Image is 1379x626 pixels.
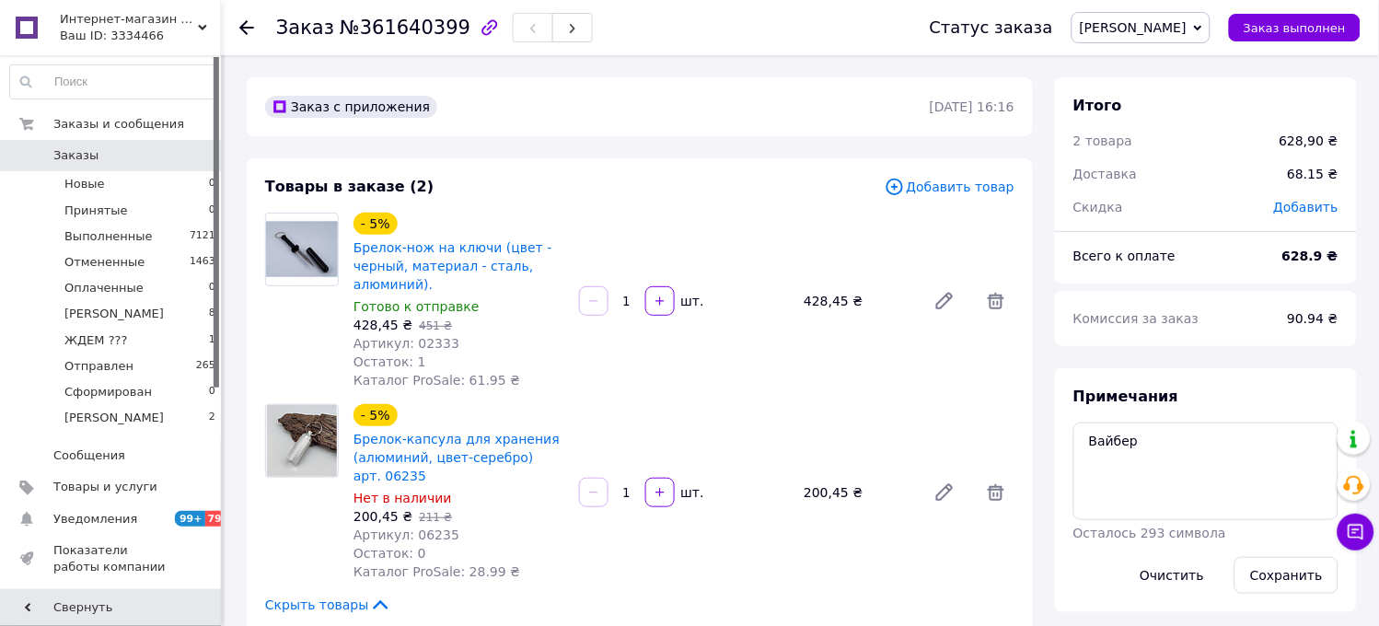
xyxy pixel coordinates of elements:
[930,99,1014,114] time: [DATE] 16:16
[267,405,337,477] img: Брелок-капсула для хранения (алюминий, цвет-серебро) арт. 06235
[175,511,205,527] span: 99+
[419,319,452,332] span: 451 ₴
[209,306,215,322] span: 8
[1244,21,1346,35] span: Заказ выполнен
[1080,20,1187,35] span: [PERSON_NAME]
[353,491,452,505] span: Нет в наличии
[64,254,145,271] span: Отмененные
[1274,200,1338,214] span: Добавить
[353,564,520,579] span: Каталог ProSale: 28.99 ₴
[64,176,105,192] span: Новые
[353,336,459,351] span: Артикул: 02333
[60,11,198,28] span: Интернет-магазин "Magnit"
[930,18,1053,37] div: Статус заказа
[677,483,706,502] div: шт.
[209,280,215,296] span: 0
[64,280,144,296] span: Оплаченные
[276,17,334,39] span: Заказ
[265,596,391,614] span: Скрыть товары
[353,527,459,542] span: Артикул: 06235
[239,18,254,37] div: Вернуться назад
[53,116,184,133] span: Заказы и сообщения
[340,17,470,39] span: №361640399
[209,176,215,192] span: 0
[1073,97,1122,114] span: Итого
[205,511,226,527] span: 79
[64,410,164,426] span: [PERSON_NAME]
[53,511,137,527] span: Уведомления
[196,358,215,375] span: 265
[64,332,127,349] span: ЖДЕМ ???
[1277,154,1350,194] div: 68.15 ₴
[1073,526,1226,540] span: Осталось 293 символа
[265,178,434,195] span: Товары в заказе (2)
[353,354,426,369] span: Остаток: 1
[1073,388,1178,405] span: Примечания
[64,358,133,375] span: Отправлен
[353,404,398,426] div: - 5%
[209,203,215,219] span: 0
[1073,423,1338,520] textarea: Вайбер
[353,299,480,314] span: Готово к отправке
[10,65,216,99] input: Поиск
[190,228,215,245] span: 7121
[926,283,963,319] a: Редактировать
[926,474,963,511] a: Редактировать
[1125,557,1221,594] button: Очистить
[265,96,437,118] div: Заказ с приложения
[64,228,153,245] span: Выполненные
[796,288,919,314] div: 428,45 ₴
[677,292,706,310] div: шт.
[64,306,164,322] span: [PERSON_NAME]
[353,318,412,332] span: 428,45 ₴
[1234,557,1338,594] button: Сохранить
[209,332,215,349] span: 1
[60,28,221,44] div: Ваш ID: 3334466
[353,373,520,388] span: Каталог ProSale: 61.95 ₴
[1288,311,1338,326] span: 90.94 ₴
[209,410,215,426] span: 2
[353,240,552,292] a: Брелок-нож на ключи (цвет - черный, материал - сталь, алюминий).
[209,384,215,400] span: 0
[1282,249,1338,263] b: 628.9 ₴
[885,177,1014,197] span: Добавить товар
[353,546,426,561] span: Остаток: 0
[1073,133,1132,148] span: 2 товара
[1073,167,1137,181] span: Доставка
[353,213,398,235] div: - 5%
[266,217,338,282] img: Брелок-нож на ключи (цвет - черный, материал - сталь, алюминий).
[353,509,412,524] span: 200,45 ₴
[53,447,125,464] span: Сообщения
[1229,14,1361,41] button: Заказ выполнен
[1073,249,1176,263] span: Всего к оплате
[64,384,152,400] span: Сформирован
[53,542,170,575] span: Показатели работы компании
[978,283,1014,319] span: Удалить
[1073,311,1199,326] span: Комиссия за заказ
[190,254,215,271] span: 1463
[419,511,452,524] span: 211 ₴
[64,203,128,219] span: Принятые
[1280,132,1338,150] div: 628,90 ₴
[1338,514,1374,551] button: Чат с покупателем
[53,147,98,164] span: Заказы
[796,480,919,505] div: 200,45 ₴
[353,432,560,483] a: Брелок-капсула для хранения (алюминий, цвет-серебро) арт. 06235
[978,474,1014,511] span: Удалить
[1073,200,1123,214] span: Скидка
[53,479,157,495] span: Товары и услуги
